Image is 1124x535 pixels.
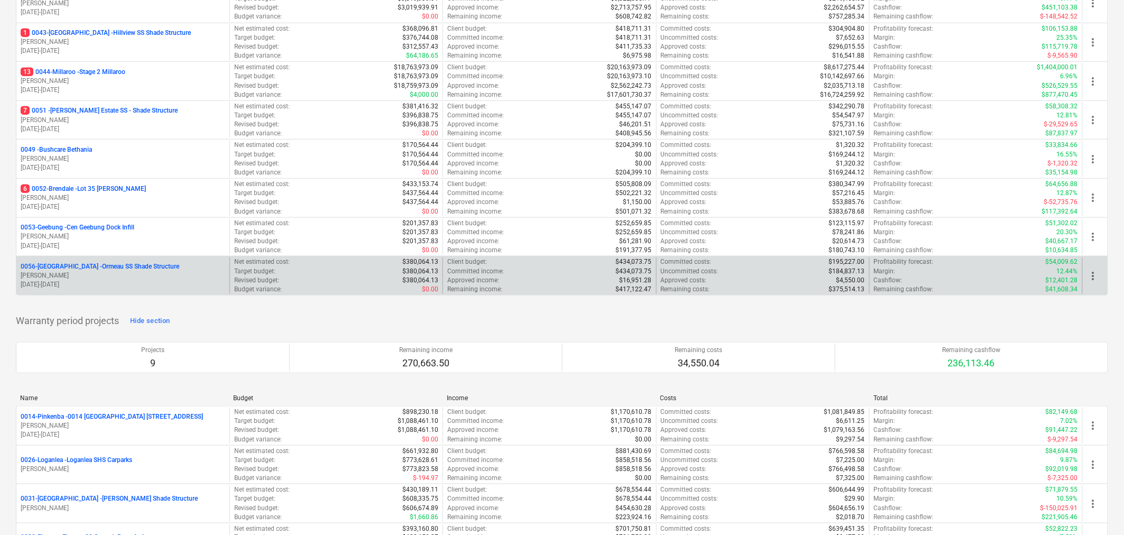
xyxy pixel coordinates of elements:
p: Revised budget : [234,81,279,90]
p: Committed costs : [661,180,712,189]
p: $434,073.75 [616,257,652,266]
p: $184,837.13 [829,267,865,276]
span: more_vert [1087,75,1100,88]
p: $180,743.10 [829,246,865,255]
p: Margin : [874,150,896,159]
p: $608,742.82 [616,12,652,21]
p: $437,564.44 [402,189,438,198]
p: $46,201.51 [620,120,652,129]
div: 60052-Brendale -Lot 35 [PERSON_NAME][PERSON_NAME][DATE]-[DATE] [21,185,225,211]
p: Cashflow : [874,42,902,51]
p: $-148,542.52 [1040,12,1078,21]
p: Remaining income : [447,207,502,216]
p: Revised budget : [234,198,279,207]
span: more_vert [1087,419,1100,432]
p: Profitability forecast : [874,102,934,111]
p: Margin : [874,111,896,120]
p: Budget variance : [234,168,282,177]
div: 0053-Geebung -Cen Geebung Dock Infill[PERSON_NAME][DATE]-[DATE] [21,223,225,250]
p: Approved income : [447,3,499,12]
p: $0.00 [422,285,438,294]
p: [DATE] - [DATE] [21,86,225,95]
p: $433,153.74 [402,180,438,189]
p: Net estimated cost : [234,141,290,150]
p: Target budget : [234,267,275,276]
p: Profitability forecast : [874,141,934,150]
p: $115,719.78 [1042,42,1078,51]
p: Committed income : [447,150,504,159]
button: Hide section [127,312,172,329]
p: $117,392.64 [1042,207,1078,216]
p: $2,035,713.18 [824,81,865,90]
p: Target budget : [234,111,275,120]
p: [DATE] - [DATE] [21,242,225,251]
p: Remaining income : [447,285,502,294]
p: $417,122.47 [616,285,652,294]
p: 20.30% [1057,228,1078,237]
p: $106,153.88 [1042,24,1078,33]
p: Committed costs : [661,102,712,111]
p: 12.81% [1057,111,1078,120]
p: Target budget : [234,189,275,198]
p: $75,731.16 [833,120,865,129]
p: $169,244.12 [829,168,865,177]
p: $368,096.81 [402,24,438,33]
p: Committed income : [447,228,504,237]
p: Approved costs : [661,81,707,90]
p: $195,227.00 [829,257,865,266]
p: Cashflow : [874,276,902,285]
span: more_vert [1087,153,1100,165]
p: [DATE] - [DATE] [21,47,225,56]
p: Cashflow : [874,81,902,90]
div: 10043-[GEOGRAPHIC_DATA] -Hillview SS Shade Structure[PERSON_NAME][DATE]-[DATE] [21,29,225,56]
p: $434,073.75 [616,267,652,276]
p: [PERSON_NAME] [21,193,225,202]
p: Cashflow : [874,120,902,129]
p: $20,614.73 [833,237,865,246]
p: [DATE] - [DATE] [21,280,225,289]
p: $396,838.75 [402,120,438,129]
p: $87,837.97 [1046,129,1078,138]
p: $451,103.38 [1042,3,1078,12]
p: 0026-Loganlea - Loganlea SHS Carparks [21,456,132,465]
p: $381,416.32 [402,102,438,111]
p: Approved income : [447,120,499,129]
p: Approved costs : [661,198,707,207]
p: $296,015.55 [829,42,865,51]
p: $64,656.88 [1046,180,1078,189]
p: $383,678.68 [829,207,865,216]
p: Remaining income : [447,129,502,138]
p: $2,562,242.73 [611,81,652,90]
p: Target budget : [234,228,275,237]
p: $455,147.07 [616,111,652,120]
p: Remaining cashflow : [874,285,934,294]
p: Remaining cashflow : [874,12,934,21]
p: $201,357.83 [402,228,438,237]
p: $342,290.78 [829,102,865,111]
p: $505,808.09 [616,180,652,189]
p: $0.00 [422,129,438,138]
p: $6,975.98 [623,51,652,60]
p: $57,216.45 [833,189,865,198]
p: 0051 - [PERSON_NAME] Estate SS - Shade Structure [21,106,178,115]
p: [DATE] - [DATE] [21,8,225,17]
p: Profitability forecast : [874,63,934,72]
p: $20,163,973.09 [607,63,652,72]
p: $411,735.33 [616,42,652,51]
p: [DATE] - [DATE] [21,202,225,211]
p: Committed income : [447,33,504,42]
p: $757,285.34 [829,12,865,21]
p: $17,601,730.37 [607,90,652,99]
span: more_vert [1087,497,1100,510]
p: $3,019,939.91 [398,3,438,12]
p: Approved income : [447,81,499,90]
p: $18,763,973.09 [394,63,438,72]
p: $375,514.13 [829,285,865,294]
p: $61,281.90 [620,237,652,246]
p: $58,308.32 [1046,102,1078,111]
p: Approved costs : [661,276,707,285]
p: [DATE] - [DATE] [21,163,225,172]
p: Remaining costs : [661,90,710,99]
p: Uncommitted costs : [661,111,718,120]
p: Remaining costs : [661,168,710,177]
